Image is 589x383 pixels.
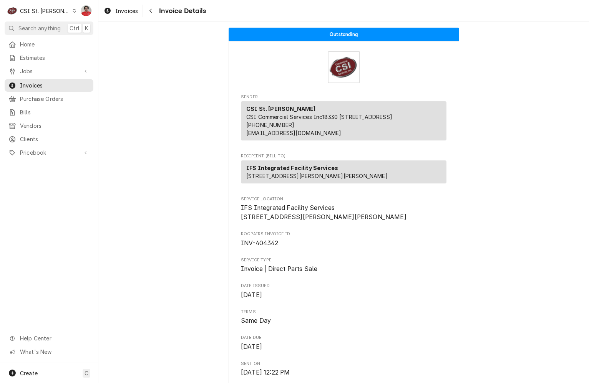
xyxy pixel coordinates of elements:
[5,79,93,92] a: Invoices
[7,5,18,16] div: CSI St. Louis's Avatar
[241,257,446,263] span: Service Type
[81,5,91,16] div: NF
[5,133,93,145] a: Clients
[241,204,406,221] span: IFS Integrated Facility Services [STREET_ADDRESS][PERSON_NAME][PERSON_NAME]
[20,122,90,130] span: Vendors
[241,317,271,324] span: Same Day
[20,67,78,75] span: Jobs
[5,119,93,132] a: Vendors
[330,32,358,37] span: Outstanding
[85,24,88,32] span: K
[5,146,93,159] a: Go to Pricebook
[18,24,61,32] span: Search anything
[241,335,446,341] span: Date Due
[241,153,446,159] span: Recipient (Bill To)
[5,332,93,345] a: Go to Help Center
[241,231,446,248] div: Roopairs Invoice ID
[241,153,446,187] div: Invoice Recipient
[20,81,90,89] span: Invoices
[241,203,446,221] span: Service Location
[241,316,446,325] span: Terms
[20,95,90,103] span: Purchase Orders
[5,106,93,119] a: Bills
[241,265,317,272] span: Invoice | Direct Parts Sale
[246,130,341,136] a: [EMAIL_ADDRESS][DOMAIN_NAME]
[241,94,446,144] div: Invoice Sender
[5,51,93,64] a: Estimates
[246,173,388,179] span: [STREET_ADDRESS][PERSON_NAME][PERSON_NAME]
[20,54,90,62] span: Estimates
[241,239,279,247] span: INV-404342
[246,122,294,128] a: [PHONE_NUMBER]
[246,114,392,120] span: CSI Commercial Services Inc18330 [STREET_ADDRESS]
[144,5,157,17] button: Navigate back
[241,361,446,377] div: Sent On
[5,21,93,35] button: Search anythingCtrlK
[241,291,262,299] span: [DATE]
[81,5,91,16] div: Nicholas Faubert's Avatar
[241,196,446,202] span: Service Location
[5,345,93,358] a: Go to What's New
[5,38,93,51] a: Home
[20,135,90,143] span: Clients
[115,7,138,15] span: Invoices
[20,108,90,116] span: Bills
[328,51,360,83] img: Logo
[241,283,446,299] div: Date Issued
[20,149,78,157] span: Pricebook
[20,7,70,15] div: CSI St. [PERSON_NAME]
[7,5,18,16] div: C
[246,165,338,171] strong: IFS Integrated Facility Services
[241,101,446,144] div: Sender
[20,348,89,356] span: What's New
[5,92,93,105] a: Purchase Orders
[241,361,446,367] span: Sent On
[246,106,315,112] strong: CSI St. [PERSON_NAME]
[85,369,88,377] span: C
[241,309,446,325] div: Terms
[241,101,446,140] div: Sender
[241,335,446,351] div: Date Due
[241,283,446,289] span: Date Issued
[241,231,446,237] span: Roopairs Invoice ID
[241,264,446,274] span: Service Type
[229,28,459,41] div: Status
[241,309,446,315] span: Terms
[241,257,446,274] div: Service Type
[241,368,446,377] span: Sent On
[241,342,446,352] span: Date Due
[157,6,206,16] span: Invoice Details
[20,370,38,376] span: Create
[241,196,446,222] div: Service Location
[241,291,446,300] span: Date Issued
[101,5,141,17] a: Invoices
[241,239,446,248] span: Roopairs Invoice ID
[241,160,446,183] div: Recipient (Bill To)
[241,94,446,100] span: Sender
[241,369,290,376] span: [DATE] 12:22 PM
[20,334,89,342] span: Help Center
[241,160,446,187] div: Recipient (Bill To)
[20,40,90,48] span: Home
[5,65,93,78] a: Go to Jobs
[241,343,262,350] span: [DATE]
[70,24,80,32] span: Ctrl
